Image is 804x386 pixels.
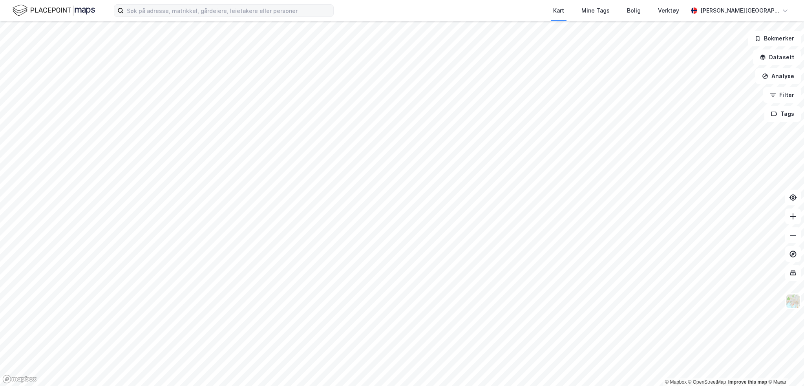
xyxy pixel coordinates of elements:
[700,6,779,15] div: [PERSON_NAME][GEOGRAPHIC_DATA]
[665,379,687,385] a: Mapbox
[2,375,37,384] a: Mapbox homepage
[553,6,564,15] div: Kart
[765,348,804,386] iframe: Chat Widget
[627,6,641,15] div: Bolig
[753,49,801,65] button: Datasett
[748,31,801,46] button: Bokmerker
[658,6,679,15] div: Verktøy
[13,4,95,17] img: logo.f888ab2527a4732fd821a326f86c7f29.svg
[581,6,610,15] div: Mine Tags
[755,68,801,84] button: Analyse
[728,379,767,385] a: Improve this map
[763,87,801,103] button: Filter
[764,106,801,122] button: Tags
[688,379,726,385] a: OpenStreetMap
[786,294,800,309] img: Z
[124,5,333,16] input: Søk på adresse, matrikkel, gårdeiere, leietakere eller personer
[765,348,804,386] div: Kontrollprogram for chat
